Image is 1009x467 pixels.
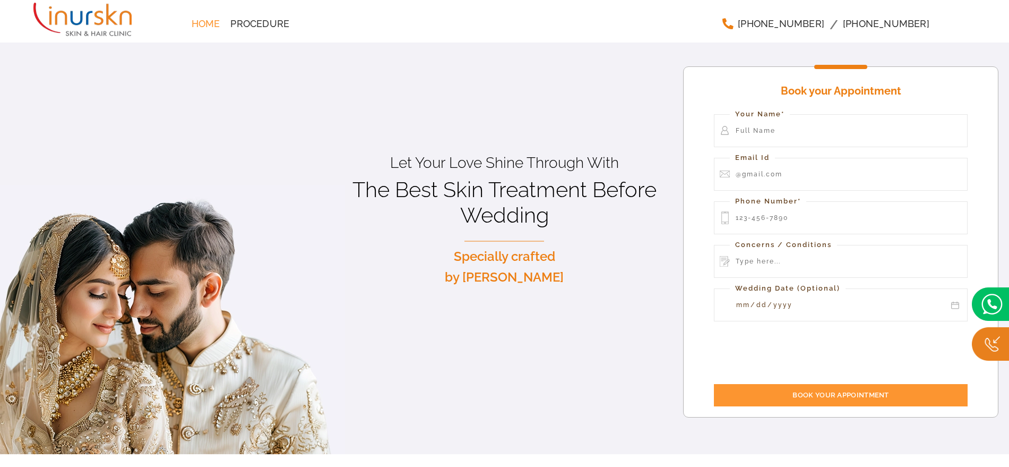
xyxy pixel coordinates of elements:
span: [PHONE_NUMBER] [738,19,824,29]
form: Contact form [683,66,998,418]
a: Home [186,13,226,35]
span: Procedure [230,19,289,29]
iframe: reCAPTCHA [714,332,875,373]
h4: Book your Appointment [714,81,968,104]
label: Concerns / Conditions [730,240,837,251]
a: [PHONE_NUMBER] [717,13,830,35]
span: Home [192,19,220,29]
a: [PHONE_NUMBER] [838,13,935,35]
label: Wedding Date (Optional) [730,283,846,294]
p: Let Your Love Shine Through With [344,154,665,172]
input: 123-456-7890 [714,201,968,234]
img: bridal.png [972,287,1009,321]
img: Callc.png [972,327,1009,361]
input: Full Name [714,114,968,147]
input: @gmail.com [714,158,968,191]
label: Email Id [730,152,775,164]
p: Specially crafted by [PERSON_NAME] [344,247,665,287]
a: Procedure [225,13,295,35]
label: Phone Number* [730,196,806,207]
input: Book your Appointment [714,384,968,406]
span: [PHONE_NUMBER] [843,19,929,29]
h1: The Best Skin Treatment Before Wedding [344,177,665,228]
label: Your Name* [730,109,790,120]
input: Type here... [714,245,968,278]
